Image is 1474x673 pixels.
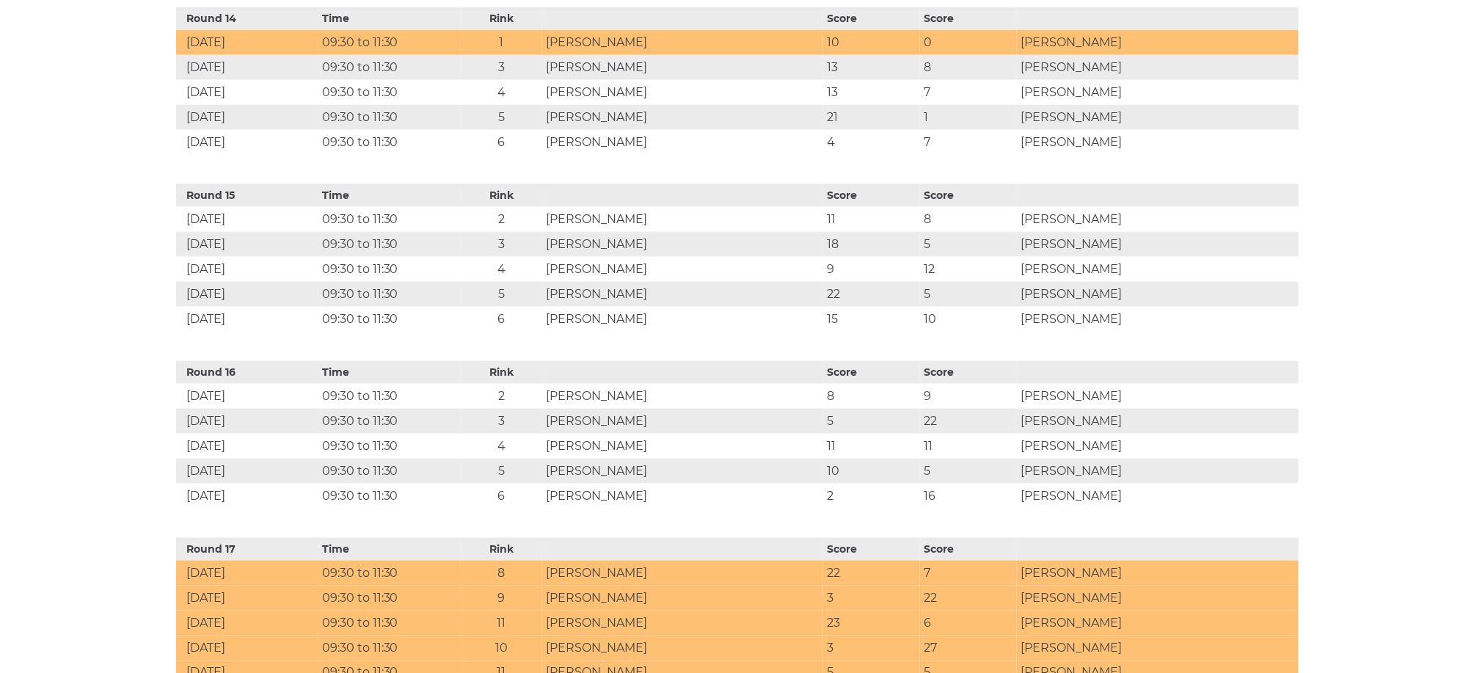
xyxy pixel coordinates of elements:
td: 10 [823,30,920,55]
td: 13 [823,55,920,80]
td: [PERSON_NAME] [542,611,823,636]
td: 8 [823,384,920,409]
td: 5 [461,459,542,484]
th: Score [823,538,920,561]
td: 4 [823,130,920,155]
td: 8 [920,207,1017,232]
td: 3 [823,636,920,661]
td: [DATE] [176,384,318,409]
td: 3 [461,409,542,434]
td: [PERSON_NAME] [542,105,823,130]
td: 23 [823,611,920,636]
td: [DATE] [176,105,318,130]
td: 6 [920,611,1017,636]
td: 8 [920,55,1017,80]
th: Score [823,7,920,30]
td: [PERSON_NAME] [542,130,823,155]
td: 09:30 to 11:30 [318,561,461,586]
td: [PERSON_NAME] [1017,30,1298,55]
td: 21 [823,105,920,130]
td: 09:30 to 11:30 [318,130,461,155]
th: Score [920,7,1017,30]
td: 1 [461,30,542,55]
td: [PERSON_NAME] [1017,384,1298,409]
td: 13 [823,80,920,105]
td: 11 [461,611,542,636]
td: 1 [920,105,1017,130]
td: 5 [461,105,542,130]
td: [DATE] [176,561,318,586]
td: [DATE] [176,434,318,459]
td: [DATE] [176,586,318,611]
td: [PERSON_NAME] [1017,80,1298,105]
td: [PERSON_NAME] [542,257,823,282]
td: [PERSON_NAME] [1017,55,1298,80]
td: 7 [920,130,1017,155]
td: 7 [920,80,1017,105]
td: [PERSON_NAME] [542,484,823,509]
td: [PERSON_NAME] [542,80,823,105]
th: Rink [461,184,542,207]
td: [PERSON_NAME] [542,30,823,55]
th: Score [823,184,920,207]
td: 5 [920,282,1017,307]
td: [DATE] [176,130,318,155]
td: [DATE] [176,409,318,434]
td: [DATE] [176,636,318,661]
th: Round 15 [176,184,318,207]
td: [PERSON_NAME] [542,636,823,661]
td: 15 [823,307,920,332]
td: 9 [461,586,542,611]
td: [DATE] [176,55,318,80]
td: [PERSON_NAME] [1017,459,1298,484]
td: 09:30 to 11:30 [318,80,461,105]
th: Score [920,361,1017,384]
td: [PERSON_NAME] [542,207,823,232]
td: [PERSON_NAME] [1017,232,1298,257]
td: 09:30 to 11:30 [318,257,461,282]
td: 09:30 to 11:30 [318,434,461,459]
td: 5 [920,459,1017,484]
td: 09:30 to 11:30 [318,409,461,434]
td: [PERSON_NAME] [542,282,823,307]
td: [PERSON_NAME] [1017,636,1298,661]
td: 3 [461,232,542,257]
td: [PERSON_NAME] [1017,434,1298,459]
td: [PERSON_NAME] [1017,484,1298,509]
td: [PERSON_NAME] [542,434,823,459]
td: [DATE] [176,611,318,636]
td: 5 [920,232,1017,257]
td: 09:30 to 11:30 [318,30,461,55]
th: Score [920,538,1017,561]
td: 5 [461,282,542,307]
td: [PERSON_NAME] [542,232,823,257]
td: 09:30 to 11:30 [318,384,461,409]
td: 09:30 to 11:30 [318,207,461,232]
td: 4 [461,434,542,459]
td: [PERSON_NAME] [1017,611,1298,636]
td: 9 [920,384,1017,409]
td: 4 [461,257,542,282]
td: 7 [920,561,1017,586]
td: [PERSON_NAME] [1017,130,1298,155]
td: [PERSON_NAME] [1017,105,1298,130]
td: 10 [823,459,920,484]
td: 09:30 to 11:30 [318,282,461,307]
td: 18 [823,232,920,257]
td: 3 [823,586,920,611]
td: 9 [823,257,920,282]
td: [PERSON_NAME] [542,586,823,611]
td: 8 [461,561,542,586]
td: [PERSON_NAME] [1017,409,1298,434]
td: 10 [461,636,542,661]
td: [DATE] [176,257,318,282]
td: [PERSON_NAME] [1017,307,1298,332]
td: 09:30 to 11:30 [318,105,461,130]
td: [PERSON_NAME] [542,55,823,80]
td: 11 [823,434,920,459]
td: 2 [461,384,542,409]
td: 6 [461,307,542,332]
th: Time [318,538,461,561]
td: 09:30 to 11:30 [318,484,461,509]
td: [PERSON_NAME] [542,384,823,409]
